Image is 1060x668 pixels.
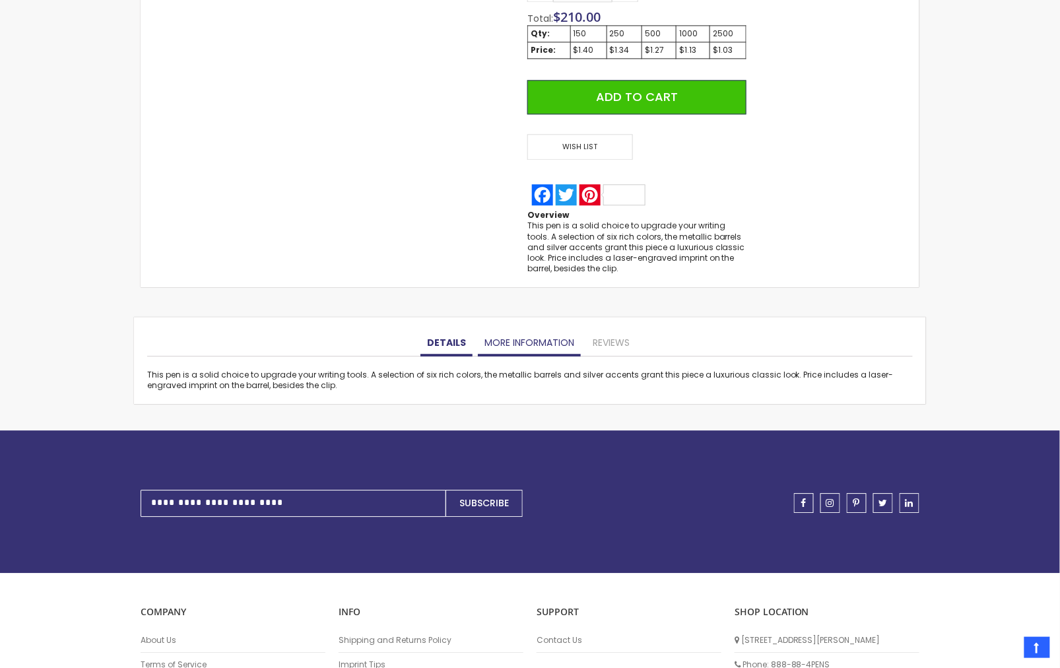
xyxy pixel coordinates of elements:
span: twitter [879,498,888,508]
div: 500 [645,28,673,39]
span: facebook [801,498,807,508]
a: pinterest [847,493,867,513]
a: Facebook [531,184,554,205]
a: Shipping and Returns Policy [339,635,523,646]
a: linkedin [900,493,919,513]
button: Subscribe [446,490,523,517]
div: $1.13 [679,45,707,55]
a: twitter [873,493,893,513]
div: 2500 [713,28,743,39]
span: instagram [826,498,834,508]
a: Wish List [527,134,637,160]
div: This pen is a solid choice to upgrade your writing tools. A selection of six rich colors, the met... [527,220,746,274]
span: pinterest [853,498,860,508]
p: INFO [339,606,523,618]
span: Add to Cart [596,88,678,105]
strong: Qty: [531,28,550,39]
span: 210.00 [560,8,601,26]
li: [STREET_ADDRESS][PERSON_NAME] [735,628,919,653]
a: Details [420,330,473,356]
div: 1000 [679,28,707,39]
a: Twitter [554,184,578,205]
iframe: Reseñas de Clientes en Google [951,632,1060,668]
a: More Information [478,330,581,356]
button: Add to Cart [527,80,746,114]
a: facebook [794,493,814,513]
span: linkedin [906,498,913,508]
div: 250 [610,28,640,39]
div: 150 [574,28,604,39]
div: $1.34 [610,45,640,55]
span: Subscribe [459,496,509,510]
a: Reviews [586,330,636,356]
div: $1.27 [645,45,673,55]
p: SHOP LOCATION [735,606,919,618]
span: $ [553,8,601,26]
a: instagram [820,493,840,513]
p: COMPANY [141,606,325,618]
strong: Price: [531,44,556,55]
div: This pen is a solid choice to upgrade your writing tools. A selection of six rich colors, the met... [147,370,913,391]
span: Wish List [527,134,633,160]
span: Total: [527,12,553,25]
div: $1.40 [574,45,604,55]
a: Contact Us [537,635,721,646]
p: Support [537,606,721,618]
a: Pinterest [578,184,647,205]
a: About Us [141,635,325,646]
strong: Overview [527,209,569,220]
div: $1.03 [713,45,743,55]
